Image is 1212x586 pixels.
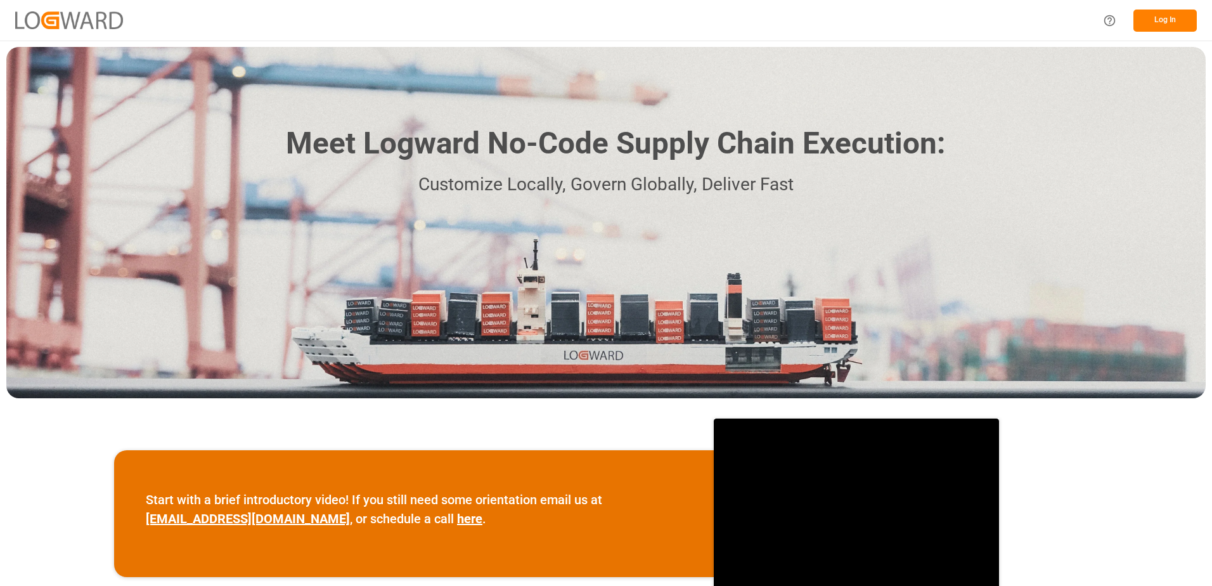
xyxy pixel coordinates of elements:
img: Logward_new_orange.png [15,11,123,29]
a: [EMAIL_ADDRESS][DOMAIN_NAME] [146,511,350,526]
h1: Meet Logward No-Code Supply Chain Execution: [286,121,945,166]
p: Customize Locally, Govern Globally, Deliver Fast [267,171,945,199]
button: Help Center [1095,6,1124,35]
button: Log In [1133,10,1197,32]
a: here [457,511,482,526]
p: Start with a brief introductory video! If you still need some orientation email us at , or schedu... [146,490,682,528]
